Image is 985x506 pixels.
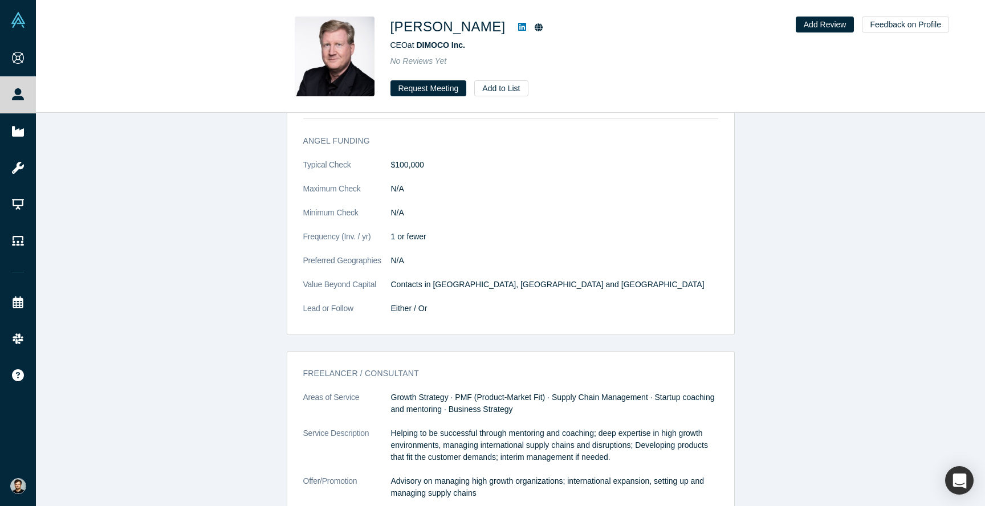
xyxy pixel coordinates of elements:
dd: N/A [391,255,718,267]
button: Feedback on Profile [862,17,949,32]
span: CEO at [390,40,465,50]
dt: Typical Check [303,159,391,183]
dt: Areas of Service [303,391,391,427]
a: DIMOCO Inc. [416,40,465,50]
img: Dirk Morbitzer's Profile Image [295,17,375,96]
h1: [PERSON_NAME] [390,17,506,37]
button: Request Meeting [390,80,467,96]
dd: $100,000 [391,159,718,171]
dt: Preferred Geographies [303,255,391,279]
p: Contacts in [GEOGRAPHIC_DATA], [GEOGRAPHIC_DATA] and [GEOGRAPHIC_DATA] [391,279,718,291]
dt: Frequency (Inv. / yr) [303,231,391,255]
span: No Reviews Yet [390,56,447,66]
dd: 1 or fewer [391,231,718,243]
dd: Advisory on managing high growth organizations; international expansion, setting up and managing ... [391,475,718,499]
dd: Either / Or [391,303,718,315]
h3: Angel Funding [303,135,702,147]
img: Alchemist Vault Logo [10,12,26,28]
dt: Maximum Check [303,183,391,207]
dt: Minimum Check [303,207,391,231]
h3: Freelancer / Consultant [303,368,702,379]
button: Add to List [474,80,528,96]
p: Helping to be successful through mentoring and coaching; deep expertise in high growth environmen... [391,427,718,463]
dt: Value Beyond Capital [303,279,391,303]
dt: Service Description [303,427,391,475]
dt: Lead or Follow [303,303,391,327]
dd: Growth Strategy · PMF (Product-Market Fit) · Supply Chain Management · Startup coaching and mento... [391,391,718,415]
dd: N/A [391,183,718,195]
dd: N/A [391,207,718,219]
button: Add Review [796,17,854,32]
img: Maksym Tereshchenko's Account [10,478,26,494]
